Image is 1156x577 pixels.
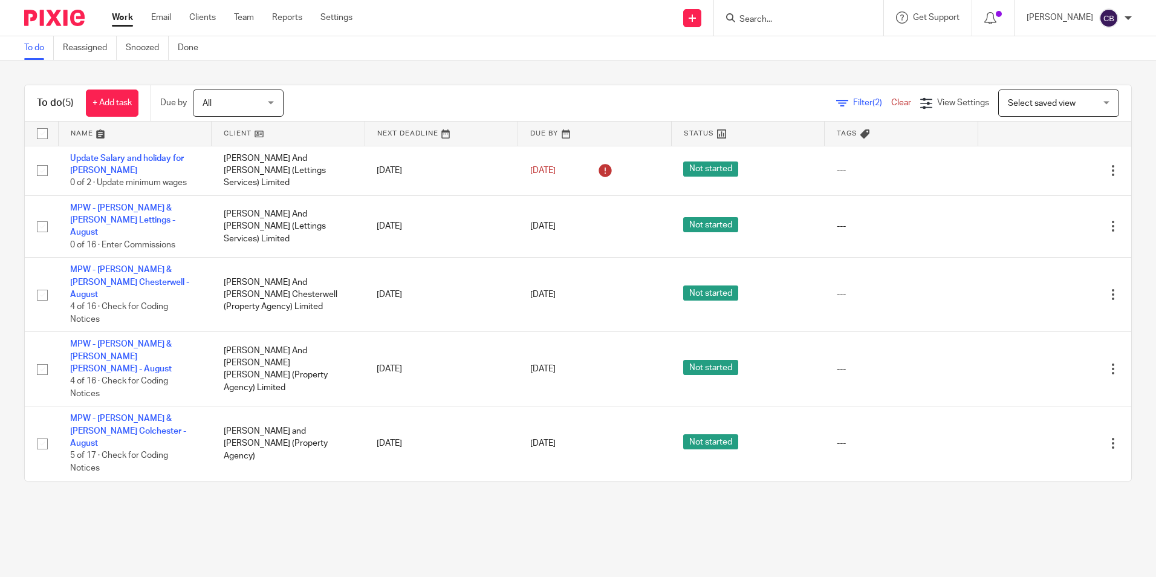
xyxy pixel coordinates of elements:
a: + Add task [86,90,138,117]
div: --- [837,165,966,177]
span: 4 of 16 · Check for Coding Notices [70,302,168,324]
td: [DATE] [365,332,518,406]
span: 4 of 16 · Check for Coding Notices [70,377,168,399]
span: Not started [683,161,738,177]
a: Work [112,11,133,24]
a: Done [178,36,207,60]
span: Filter [853,99,891,107]
input: Search [738,15,847,25]
span: [DATE] [530,365,556,373]
span: [DATE] [530,439,556,448]
a: Snoozed [126,36,169,60]
a: Settings [320,11,352,24]
span: Not started [683,360,738,375]
div: --- [837,288,966,301]
td: [PERSON_NAME] and [PERSON_NAME] (Property Agency) [212,406,365,481]
span: 0 of 16 · Enter Commissions [70,241,175,249]
span: Not started [683,434,738,449]
span: 0 of 2 · Update minimum wages [70,178,187,187]
span: (5) [62,98,74,108]
a: MPW - [PERSON_NAME] & [PERSON_NAME] [PERSON_NAME] - August [70,340,172,373]
p: [PERSON_NAME] [1027,11,1093,24]
div: --- [837,437,966,449]
img: svg%3E [1099,8,1119,28]
span: [DATE] [530,166,556,175]
a: Email [151,11,171,24]
span: View Settings [937,99,989,107]
a: Team [234,11,254,24]
a: Clients [189,11,216,24]
a: Reassigned [63,36,117,60]
a: MPW - [PERSON_NAME] & [PERSON_NAME] Chesterwell - August [70,266,189,299]
span: Get Support [913,13,960,22]
a: Reports [272,11,302,24]
td: [DATE] [365,406,518,481]
a: Update Salary and holiday for [PERSON_NAME] [70,154,184,175]
td: [PERSON_NAME] And [PERSON_NAME] Chesterwell (Property Agency) Limited [212,258,365,332]
span: Not started [683,217,738,232]
span: [DATE] [530,290,556,299]
h1: To do [37,97,74,109]
a: MPW - [PERSON_NAME] & [PERSON_NAME] Lettings - August [70,204,175,237]
td: [DATE] [365,258,518,332]
span: Tags [837,130,857,137]
div: --- [837,220,966,232]
td: [DATE] [365,146,518,195]
p: Due by [160,97,187,109]
div: --- [837,363,966,375]
td: [PERSON_NAME] And [PERSON_NAME] (Lettings Services) Limited [212,146,365,195]
span: [DATE] [530,222,556,230]
span: Select saved view [1008,99,1076,108]
td: [PERSON_NAME] And [PERSON_NAME] [PERSON_NAME] (Property Agency) Limited [212,332,365,406]
td: [DATE] [365,195,518,258]
a: MPW - [PERSON_NAME] & [PERSON_NAME] Colchester - August [70,414,186,448]
td: [PERSON_NAME] And [PERSON_NAME] (Lettings Services) Limited [212,195,365,258]
a: To do [24,36,54,60]
img: Pixie [24,10,85,26]
a: Clear [891,99,911,107]
span: All [203,99,212,108]
span: (2) [872,99,882,107]
span: 5 of 17 · Check for Coding Notices [70,452,168,473]
span: Not started [683,285,738,301]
